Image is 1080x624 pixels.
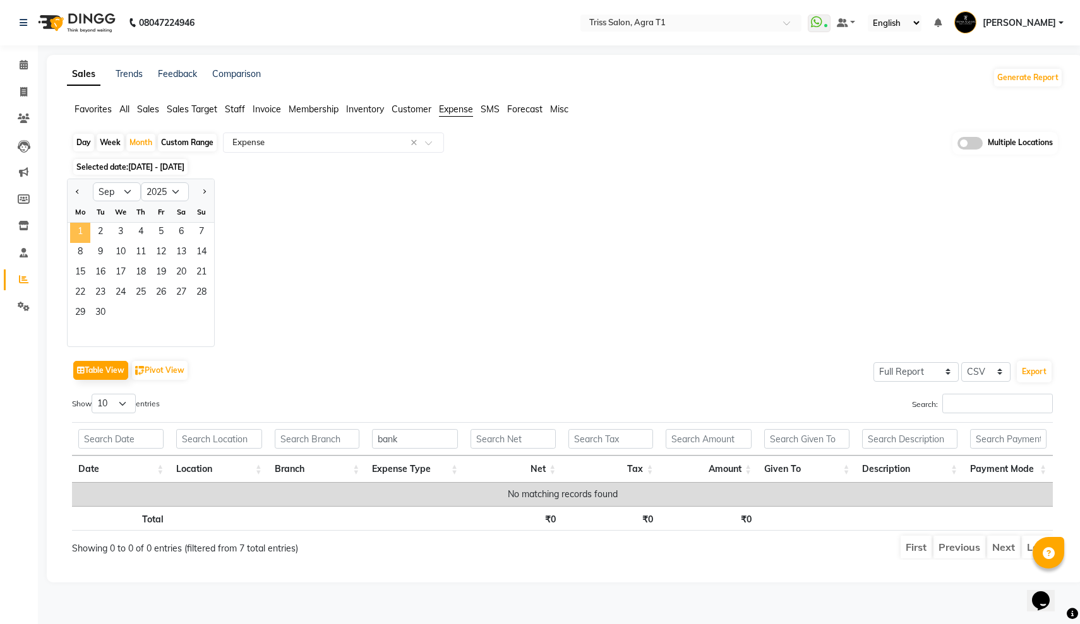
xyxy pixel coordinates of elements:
th: Payment Mode: activate to sort column ascending [964,456,1053,483]
div: Tuesday, September 30, 2025 [90,303,111,324]
input: Search Date [78,429,164,449]
span: Misc [550,103,568,115]
span: 12 [151,243,171,263]
div: Sunday, September 14, 2025 [191,243,212,263]
div: Monday, September 8, 2025 [70,243,90,263]
th: Branch: activate to sort column ascending [268,456,366,483]
span: 6 [171,223,191,243]
th: Description: activate to sort column ascending [856,456,964,483]
span: 18 [131,263,151,283]
span: Sales [137,103,159,115]
select: Select month [93,182,141,201]
span: 15 [70,263,90,283]
span: 4 [131,223,151,243]
span: Invoice [253,103,281,115]
div: Sunday, September 28, 2025 [191,283,212,303]
span: Forecast [507,103,543,115]
div: Wednesday, September 17, 2025 [111,263,131,283]
div: Monday, September 22, 2025 [70,283,90,303]
input: Search Tax [568,429,653,449]
th: ₹0 [659,506,757,531]
div: Tuesday, September 2, 2025 [90,223,111,243]
span: SMS [481,103,500,115]
div: Thursday, September 18, 2025 [131,263,151,283]
div: Friday, September 19, 2025 [151,263,171,283]
button: Next month [199,182,209,202]
span: Selected date: [73,159,188,175]
button: Pivot View [132,361,188,380]
span: Multiple Locations [988,137,1053,150]
div: Thursday, September 4, 2025 [131,223,151,243]
span: 14 [191,243,212,263]
img: pivot.png [135,366,145,375]
td: No matching records found [72,483,1053,506]
span: Expense [439,103,473,115]
div: Month [126,134,155,151]
div: Thursday, September 25, 2025 [131,283,151,303]
span: Staff [225,103,245,115]
span: 1 [70,223,90,243]
button: Generate Report [994,69,1062,86]
div: Th [131,202,151,222]
div: Saturday, September 27, 2025 [171,283,191,303]
th: Date: activate to sort column ascending [72,456,170,483]
th: Expense Type: activate to sort column ascending [366,456,464,483]
div: Thursday, September 11, 2025 [131,243,151,263]
div: Monday, September 1, 2025 [70,223,90,243]
iframe: chat widget [1027,574,1067,611]
th: Net: activate to sort column ascending [464,456,562,483]
div: We [111,202,131,222]
button: Previous month [73,182,83,202]
span: Inventory [346,103,384,115]
div: Custom Range [158,134,217,151]
div: Tuesday, September 9, 2025 [90,243,111,263]
span: 13 [171,243,191,263]
span: 17 [111,263,131,283]
span: [PERSON_NAME] [983,16,1056,30]
input: Search Given To [764,429,850,449]
img: logo [32,5,119,40]
span: 7 [191,223,212,243]
a: Sales [67,63,100,86]
span: 27 [171,283,191,303]
span: Membership [289,103,339,115]
div: Friday, September 26, 2025 [151,283,171,303]
input: Search Payment Mode [970,429,1047,449]
button: Table View [73,361,128,380]
div: Friday, September 5, 2025 [151,223,171,243]
span: 29 [70,303,90,324]
b: 08047224946 [139,5,195,40]
div: Fr [151,202,171,222]
span: All [119,103,129,115]
div: Wednesday, September 3, 2025 [111,223,131,243]
span: Sales Target [167,103,217,115]
a: Feedback [158,68,197,79]
span: Customer [392,103,431,115]
div: Sunday, September 7, 2025 [191,223,212,243]
span: 3 [111,223,131,243]
span: 5 [151,223,171,243]
span: 21 [191,263,212,283]
div: Saturday, September 20, 2025 [171,263,191,283]
div: Friday, September 12, 2025 [151,243,171,263]
th: Total [72,506,170,531]
input: Search Branch [275,429,359,449]
label: Search: [912,394,1053,413]
div: Sa [171,202,191,222]
span: Favorites [75,103,112,115]
input: Search Description [862,429,957,449]
select: Select year [141,182,189,201]
th: Location: activate to sort column ascending [170,456,268,483]
div: Tuesday, September 23, 2025 [90,283,111,303]
div: Mo [70,202,90,222]
div: Day [73,134,94,151]
input: Search Expense Type [372,429,458,449]
button: Export [1017,361,1052,382]
span: 20 [171,263,191,283]
span: 16 [90,263,111,283]
th: Amount: activate to sort column ascending [659,456,757,483]
th: Given To: activate to sort column ascending [758,456,856,483]
span: 30 [90,303,111,324]
div: Tuesday, September 16, 2025 [90,263,111,283]
input: Search Location [176,429,262,449]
